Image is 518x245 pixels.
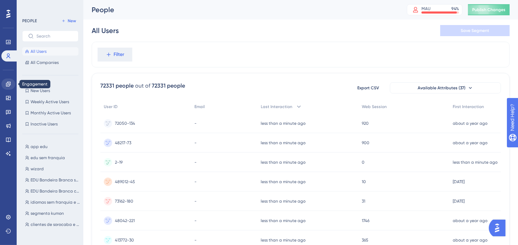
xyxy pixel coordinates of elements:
input: Search [36,34,73,39]
time: less than a minute ago [261,140,306,145]
span: 920 [362,121,369,126]
span: 48042-221 [115,218,135,223]
span: - [194,179,197,185]
time: about a year ago [453,140,487,145]
span: Filter [114,50,125,59]
button: EDU Bandeira Branca com APP (Atualizado [DATE]) [22,187,83,195]
span: wizard [31,166,44,172]
span: 73162-180 [115,198,133,204]
span: Weekly Active Users [31,99,69,105]
span: 72050-134 [115,121,135,126]
span: edu sem franquia [31,155,65,161]
button: Save Segment [440,25,510,36]
span: 489012-45 [115,179,135,185]
span: Export CSV [358,85,379,91]
span: Web Session [362,104,387,109]
span: clientes de sorocaba e região [31,222,80,227]
time: [DATE] [453,179,465,184]
span: Email [194,104,205,109]
span: 10 [362,179,366,185]
div: All Users [92,26,119,35]
div: 72331 people [152,82,185,90]
span: 2-19 [115,160,123,165]
div: People [92,5,390,15]
button: Available Attributes (37) [390,82,501,93]
time: less than a minute ago [261,160,306,165]
button: Weekly Active Users [22,98,78,106]
button: EDU Bandeira Branca sem APP (Atualizado [DATE]) [22,176,83,184]
span: Need Help? [16,2,43,10]
button: Monthly Active Users [22,109,78,117]
span: 0 [362,160,365,165]
time: about a year ago [453,238,487,243]
button: app edu [22,142,83,151]
time: less than a minute ago [261,218,306,223]
button: New Users [22,87,78,95]
button: Inactive Users [22,120,78,128]
span: Publish Changes [472,7,506,13]
div: out of [135,82,150,90]
span: All Users [31,49,47,54]
span: 1746 [362,218,369,223]
time: about a year ago [453,121,487,126]
time: less than a minute ago [261,179,306,184]
span: Last Interaction [261,104,293,109]
button: idiomas sem franquia e sem app - Atualizado ([DATE]) [22,198,83,206]
time: about a year ago [453,218,487,223]
button: clientes de sorocaba e região [22,220,83,229]
button: Publish Changes [468,4,510,15]
time: less than a minute ago [453,160,498,165]
div: 94 % [451,6,459,11]
button: All Companies [22,58,78,67]
span: All Companies [31,60,59,65]
time: less than a minute ago [261,199,306,204]
span: First Interaction [453,104,484,109]
div: 72331 people [100,82,134,90]
time: less than a minute ago [261,121,306,126]
span: New Users [31,88,50,93]
span: - [194,140,197,146]
span: 413772-30 [115,237,134,243]
span: segmento kumon [31,211,64,216]
span: Monthly Active Users [31,110,71,116]
span: 48217-73 [115,140,131,146]
div: PEOPLE [22,18,37,24]
span: EDU Bandeira Branca com APP (Atualizado [DATE]) [31,188,80,194]
button: All Users [22,47,78,56]
time: [DATE] [453,199,465,204]
button: segmento kumon [22,209,83,218]
span: - [194,198,197,204]
time: less than a minute ago [261,238,306,243]
button: wizard [22,165,83,173]
span: 900 [362,140,369,146]
span: - [194,160,197,165]
span: 365 [362,237,368,243]
span: - [194,121,197,126]
span: New [68,18,76,24]
button: Filter [98,48,132,62]
span: - [194,218,197,223]
button: edu sem franquia [22,154,83,162]
button: Export CSV [351,82,386,93]
span: Inactive Users [31,121,58,127]
span: Available Attributes (37) [418,85,466,91]
span: idiomas sem franquia e sem app - Atualizado ([DATE]) [31,199,80,205]
div: MAU [421,6,431,11]
span: - [194,237,197,243]
iframe: UserGuiding AI Assistant Launcher [489,218,510,238]
span: Save Segment [461,28,489,33]
button: New [59,17,78,25]
span: app edu [31,144,48,149]
span: 31 [362,198,365,204]
span: EDU Bandeira Branca sem APP (Atualizado [DATE]) [31,177,80,183]
span: User ID [104,104,118,109]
